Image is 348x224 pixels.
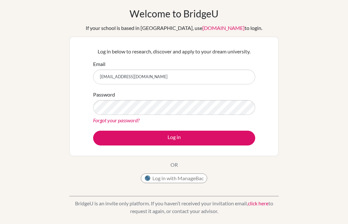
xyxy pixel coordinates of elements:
[93,117,140,123] a: Forgot your password?
[170,161,178,169] p: OR
[86,24,262,32] div: If your school is based in [GEOGRAPHIC_DATA], use to login.
[202,25,245,31] a: [DOMAIN_NAME]
[93,48,255,55] p: Log in below to research, discover and apply to your dream university.
[141,173,207,183] button: Log in with ManageBac
[248,200,268,206] a: click here
[130,8,218,19] h1: Welcome to BridgeU
[69,200,279,215] p: BridgeU is an invite only platform. If you haven’t received your invitation email, to request it ...
[93,60,105,68] label: Email
[93,91,115,98] label: Password
[93,131,255,145] button: Log in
